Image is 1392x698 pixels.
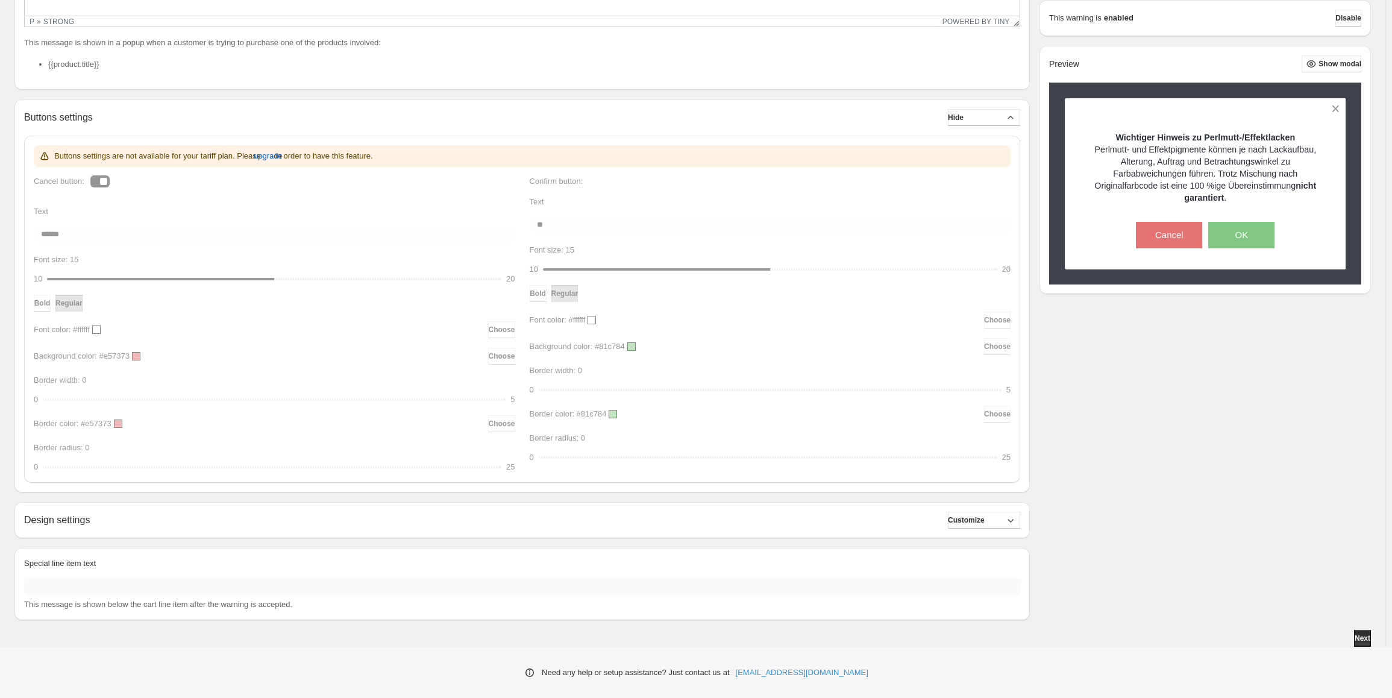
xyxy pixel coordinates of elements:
[48,58,1020,71] li: {{product.title}}
[1115,133,1295,142] strong: Wichtiger Hinweis zu Perlmutt-/Effektlacken
[5,10,990,31] body: Rich Text Area. Press ALT-0 for help.
[24,514,90,526] h2: Design settings
[1136,222,1202,248] button: Cancel
[254,146,283,166] button: upgrade
[948,113,964,122] span: Hide
[1049,59,1079,69] h2: Preview
[1104,12,1133,24] strong: enabled
[736,667,868,679] a: [EMAIL_ADDRESS][DOMAIN_NAME]
[24,112,93,123] h2: Buttons settings
[1086,131,1325,204] p: Perlmutt- und Effektpigmente können je nach Lackaufbau, Alterung, Auftrag und Betrachtungswinkel ...
[1335,13,1361,23] span: Disable
[24,600,292,609] span: This message is shown below the cart line item after the warning is accepted.
[1335,10,1361,27] button: Disable
[254,150,283,162] span: upgrade
[1354,630,1371,647] button: Next
[942,17,1010,26] a: Powered by Tiny
[948,515,985,525] span: Customize
[1208,222,1274,248] button: OK
[1049,12,1102,24] p: This warning is
[54,150,373,162] p: Buttons settings are not available for your tariff plan. Please in order to have this feature.
[948,109,1020,126] button: Hide
[24,37,1020,49] p: This message is shown in a popup when a customer is trying to purchase one of the products involved:
[37,17,41,26] div: »
[43,17,74,26] div: strong
[30,17,34,26] div: p
[1355,634,1370,643] span: Next
[24,559,96,568] span: Special line item text
[1302,55,1361,72] button: Show modal
[1009,16,1020,27] div: Resize
[1318,59,1361,69] span: Show modal
[948,512,1020,529] button: Customize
